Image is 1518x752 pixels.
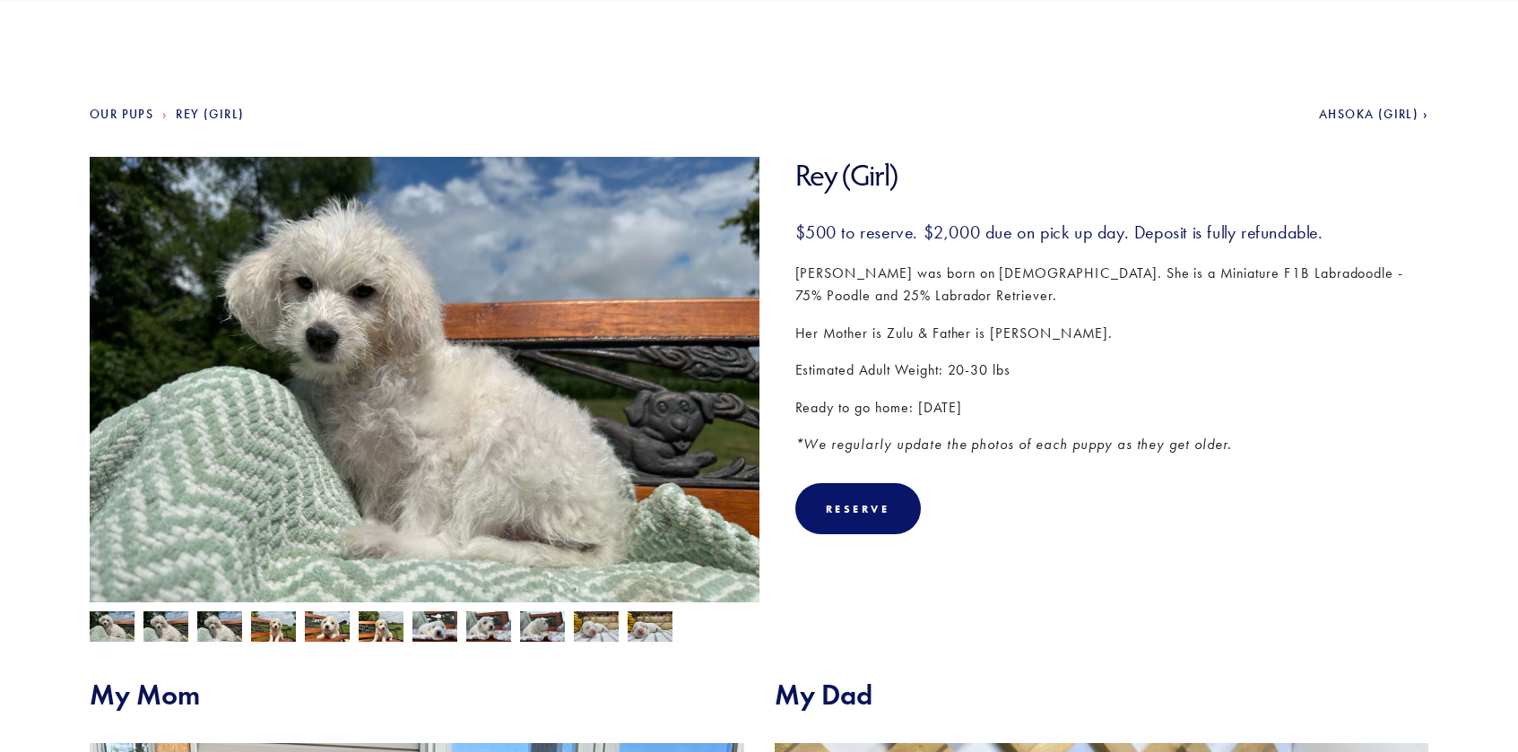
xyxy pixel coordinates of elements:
[795,396,1429,419] p: Ready to go home: [DATE]
[826,502,890,515] div: Reserve
[795,262,1429,307] p: [PERSON_NAME] was born on [DEMOGRAPHIC_DATA]. She is a Miniature F1B Labradoodle - 75% Poodle and...
[412,610,457,644] img: Rey 5.jpg
[795,220,1429,244] h3: $500 to reserve. $2,000 due on pick up day. Deposit is fully refundable.
[90,107,153,122] a: Our Pups
[251,611,296,645] img: Rey 6.jpg
[143,611,188,645] img: Rey 9.jpg
[795,359,1429,382] p: Estimated Adult Weight: 20-30 lbs
[795,483,921,534] div: Reserve
[359,611,403,645] img: Rey 8.jpg
[574,611,619,645] img: Rey 1.jpg
[305,611,350,645] img: Rey 7.jpg
[628,611,672,645] img: Rey 2.jpg
[1319,107,1418,122] span: Ahsoka (Girl)
[775,678,1429,712] h2: My Dad
[197,611,242,645] img: Rey 11.jpg
[176,107,244,122] a: Rey (Girl)
[90,157,759,659] img: Rey 10.jpg
[90,678,744,712] h2: My Mom
[1319,107,1428,122] a: Ahsoka (Girl)
[795,436,1232,453] em: *We regularly update the photos of each puppy as they get older.
[90,611,134,645] img: Rey 10.jpg
[520,610,565,644] img: Rey 3.jpg
[795,322,1429,345] p: Her Mother is Zulu & Father is [PERSON_NAME].
[795,157,1429,194] h1: Rey (Girl)
[466,610,511,644] img: Rey 4.jpg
